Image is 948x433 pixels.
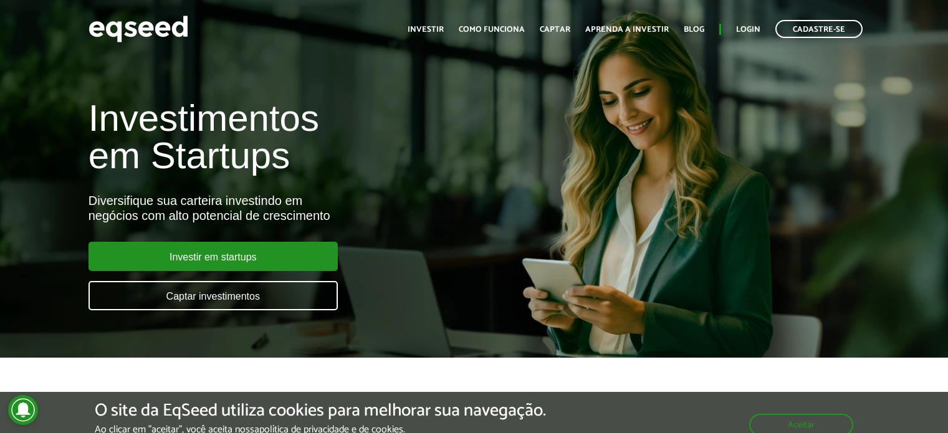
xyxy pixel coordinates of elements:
[540,26,570,34] a: Captar
[89,100,544,174] h1: Investimentos em Startups
[736,26,760,34] a: Login
[585,26,669,34] a: Aprenda a investir
[89,281,338,310] a: Captar investimentos
[95,401,546,421] h5: O site da EqSeed utiliza cookies para melhorar sua navegação.
[459,26,525,34] a: Como funciona
[775,20,863,38] a: Cadastre-se
[89,242,338,271] a: Investir em startups
[89,12,188,45] img: EqSeed
[408,26,444,34] a: Investir
[89,193,544,223] div: Diversifique sua carteira investindo em negócios com alto potencial de crescimento
[684,26,704,34] a: Blog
